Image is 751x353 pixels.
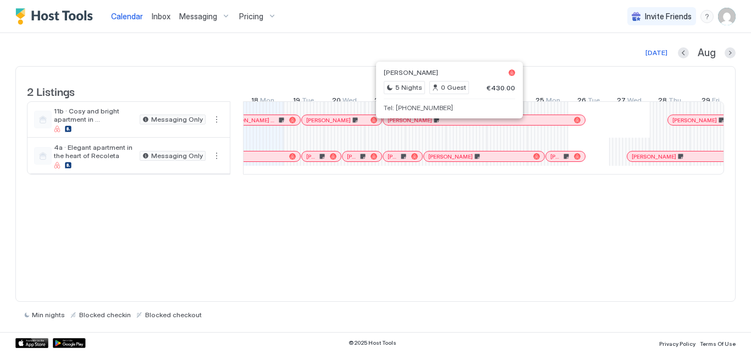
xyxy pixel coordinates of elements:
[239,12,263,21] span: Pricing
[588,96,600,107] span: Tue
[343,96,357,107] span: Wed
[349,339,396,346] span: © 2025 Host Tools
[388,153,399,160] span: [PERSON_NAME]
[702,96,710,107] span: 29
[15,338,48,348] a: App Store
[441,83,466,93] span: 0 Guest
[15,8,98,25] a: Host Tools Logo
[145,311,202,319] span: Blocked checkout
[577,96,586,107] span: 26
[614,94,644,110] a: August 27, 2025
[225,117,277,124] span: [PERSON_NAME] Dos [PERSON_NAME]
[347,153,358,160] span: [PERSON_NAME]
[53,338,86,348] a: Google Play Store
[210,113,223,126] button: More options
[388,117,432,124] span: [PERSON_NAME]
[395,83,422,93] span: 5 Nights
[306,153,318,160] span: [PERSON_NAME]
[627,96,642,107] span: Wed
[251,96,258,107] span: 18
[54,143,135,160] span: 4a · Elegant apartment in the heart of Recoleta
[487,84,515,92] span: €430.00
[535,96,544,107] span: 25
[384,104,515,112] pre: Tel: [PHONE_NUMBER]
[302,96,314,107] span: Tue
[260,96,274,107] span: Mon
[699,94,722,110] a: August 29, 2025
[290,94,317,110] a: August 19, 2025
[111,10,143,22] a: Calendar
[32,311,65,319] span: Min nights
[249,94,277,110] a: August 18, 2025
[372,94,399,110] a: August 21, 2025
[698,47,716,59] span: Aug
[645,12,692,21] span: Invite Friends
[152,12,170,21] span: Inbox
[632,153,676,160] span: [PERSON_NAME]
[111,12,143,21] span: Calendar
[669,96,681,107] span: Thu
[54,107,135,123] span: 11b · Cosy and bright apartment in [GEOGRAPHIC_DATA]
[293,96,300,107] span: 19
[79,311,131,319] span: Blocked checkin
[725,47,736,58] button: Next month
[659,340,695,347] span: Privacy Policy
[550,153,562,160] span: [PERSON_NAME]
[546,96,560,107] span: Mon
[210,149,223,162] button: More options
[658,96,667,107] span: 28
[210,113,223,126] div: menu
[533,94,563,110] a: August 25, 2025
[712,96,720,107] span: Fri
[27,83,75,99] span: 2 Listings
[718,8,736,25] div: User profile
[306,117,351,124] span: [PERSON_NAME]
[384,68,438,77] span: [PERSON_NAME]
[210,149,223,162] div: menu
[152,10,170,22] a: Inbox
[655,94,684,110] a: August 28, 2025
[645,48,667,58] div: [DATE]
[700,337,736,349] a: Terms Of Use
[617,96,626,107] span: 27
[672,117,717,124] span: [PERSON_NAME]
[428,153,473,160] span: [PERSON_NAME]
[700,340,736,347] span: Terms Of Use
[332,96,341,107] span: 20
[329,94,360,110] a: August 20, 2025
[644,46,669,59] button: [DATE]
[179,12,217,21] span: Messaging
[659,337,695,349] a: Privacy Policy
[575,94,603,110] a: August 26, 2025
[700,10,714,23] div: menu
[678,47,689,58] button: Previous month
[374,96,382,107] span: 21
